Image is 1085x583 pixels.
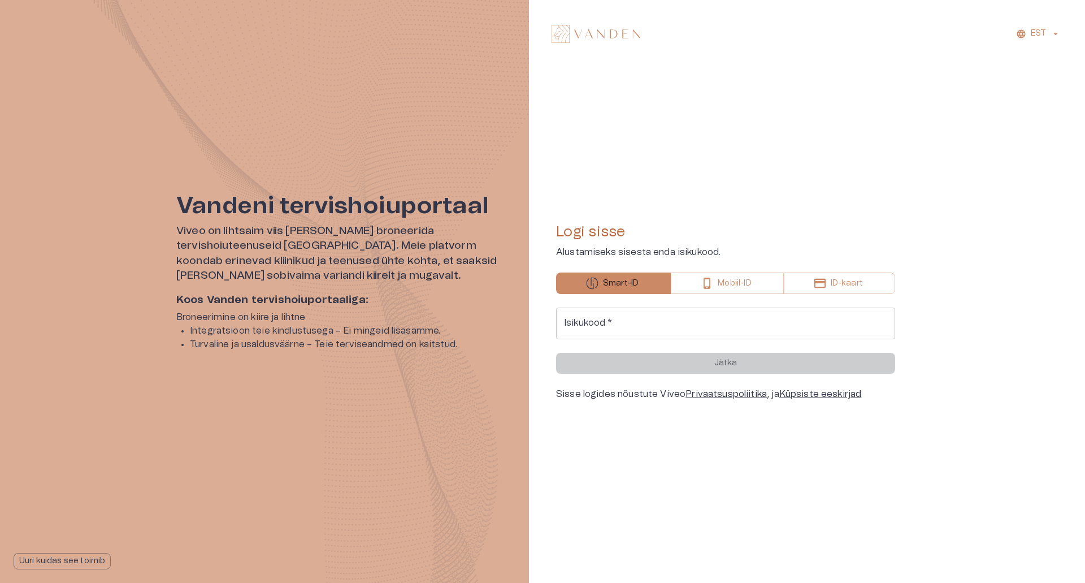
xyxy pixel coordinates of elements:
[1031,28,1046,40] p: EST
[718,278,751,290] p: Mobiil-ID
[556,273,671,294] button: Smart-ID
[552,25,640,43] img: Vanden logo
[14,553,111,569] button: Uuri kuidas see toimib
[671,273,783,294] button: Mobiil-ID
[831,278,863,290] p: ID-kaart
[556,223,895,241] h4: Logi sisse
[556,245,895,259] p: Alustamiseks sisesta enda isikukood.
[603,278,639,290] p: Smart-ID
[784,273,895,294] button: ID-kaart
[685,390,767,399] a: Privaatsuspoliitika
[779,390,862,399] a: Küpsiste eeskirjad
[19,555,105,567] p: Uuri kuidas see toimib
[1014,25,1062,42] button: EST
[997,532,1085,563] iframe: Help widget launcher
[556,387,895,401] div: Sisse logides nõustute Viveo , ja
